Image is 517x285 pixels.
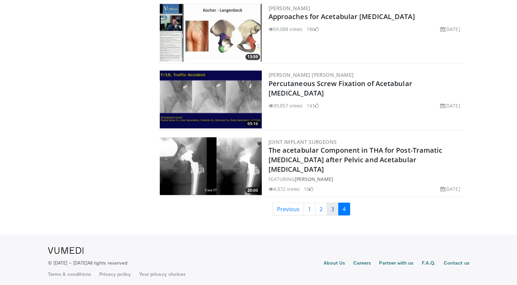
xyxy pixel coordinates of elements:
span: 05:16 [245,120,260,127]
a: Privacy policy [99,270,131,277]
li: 59,088 views [269,26,303,33]
a: Your privacy choices [139,270,186,277]
span: 13:59 [245,54,260,60]
a: 4 [338,202,350,215]
a: 2 [315,202,327,215]
a: F.A.Q. [421,259,435,267]
a: 20:00 [160,137,262,195]
a: Joint Implant Surgeons [269,138,337,145]
span: 20:00 [245,187,260,193]
a: Contact us [444,259,469,267]
span: All rights reserved [87,259,127,265]
li: [DATE] [440,102,460,109]
nav: Search results pages [158,202,464,215]
img: VuMedi Logo [48,247,84,254]
div: FEATURING [269,175,463,182]
a: 05:16 [160,70,262,128]
a: Previous [273,202,304,215]
a: 13:59 [160,4,262,62]
li: 141 [307,102,319,109]
a: [PERSON_NAME] [294,175,333,182]
li: 39,857 views [269,102,303,109]
a: Percutaneous Screw Fixation of Acetabular [MEDICAL_DATA] [269,79,412,97]
a: [PERSON_NAME] [269,5,310,12]
li: 4,072 views [269,185,300,192]
a: 1 [304,202,315,215]
a: About Us [324,259,345,267]
a: [PERSON_NAME] [PERSON_NAME] [269,71,354,78]
li: 10 [304,185,313,192]
a: Partner with us [379,259,413,267]
a: Terms & conditions [48,270,91,277]
a: Careers [353,259,371,267]
li: [DATE] [440,185,460,192]
li: 186 [307,26,319,33]
a: The acetabular Component in THA for Post-Tramatic [MEDICAL_DATA] after Pelvic and Acetabular [MED... [269,145,443,173]
img: 305253_3.png.300x170_q85_crop-smart_upscale.jpg [160,137,262,195]
img: 134112_0000_1.png.300x170_q85_crop-smart_upscale.jpg [160,70,262,128]
p: © [DATE] – [DATE] [48,259,127,266]
li: [DATE] [440,26,460,33]
a: Approaches for Acetabular [MEDICAL_DATA] [269,12,415,21]
img: 289877_0000_1.png.300x170_q85_crop-smart_upscale.jpg [160,4,262,62]
a: 3 [327,202,339,215]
